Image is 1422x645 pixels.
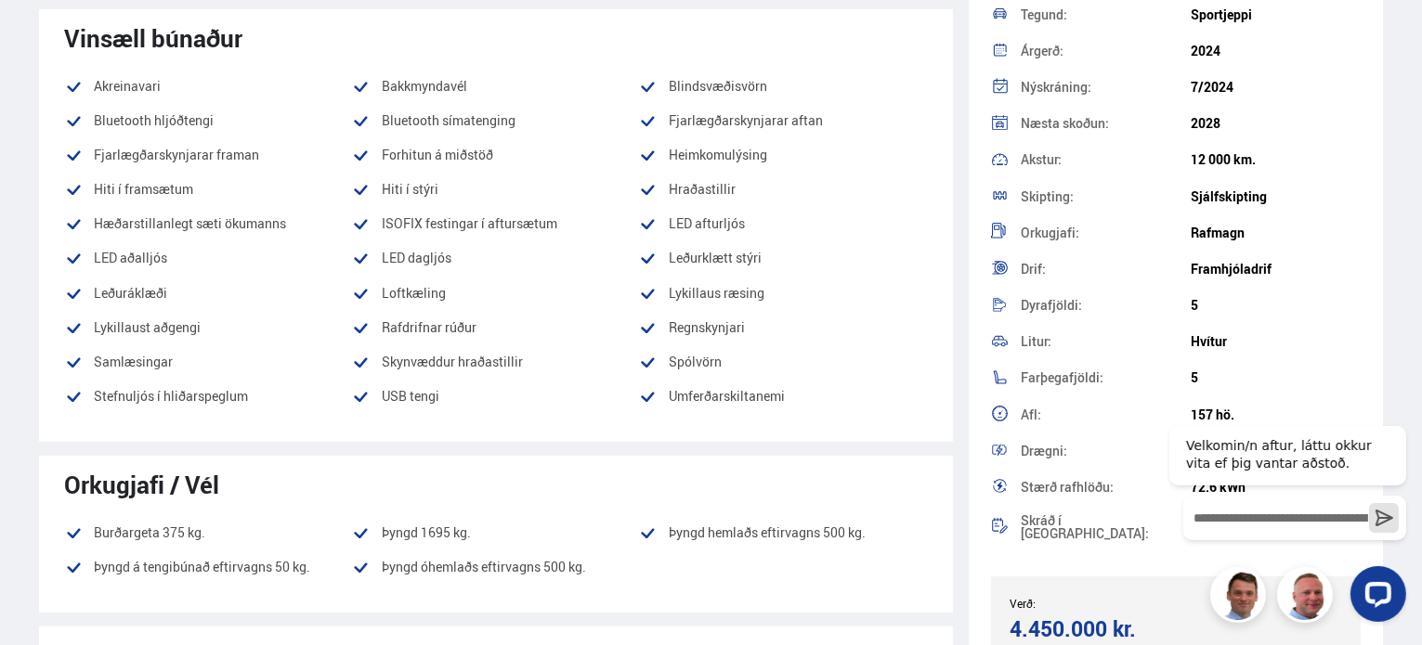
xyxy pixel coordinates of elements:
li: Fjarlægðarskynjarar framan [65,144,352,166]
li: Hiti í stýri [352,178,639,200]
li: Þyngd óhemlaðs eftirvagns 500 kg. [352,556,639,590]
li: LED afturljós [639,213,926,235]
div: Tegund: [1021,8,1191,21]
li: Skynvæddur hraðastillir [352,351,639,373]
li: Loftkæling [352,282,639,304]
li: Hæðarstillanlegt sæti ökumanns [65,213,352,235]
li: Fjarlægðarskynjarar aftan [639,110,926,132]
div: Skipting: [1021,190,1191,203]
li: LED aðalljós [65,247,352,269]
li: Þyngd á tengibúnað eftirvagns 50 kg. [65,556,352,578]
li: Samlæsingar [65,351,352,373]
div: 12 000 km. [1191,152,1361,167]
li: LED dagljós [352,247,639,269]
div: Sportjeppi [1191,7,1361,22]
div: Orkugjafi / Vél [65,471,927,498]
li: Þyngd hemlaðs eftirvagns 500 kg. [639,522,926,544]
div: Sjálfskipting [1191,189,1361,204]
div: Litur: [1021,335,1191,348]
div: Akstur: [1021,153,1191,166]
div: 2024 [1191,44,1361,58]
div: Skráð í [GEOGRAPHIC_DATA]: [1021,514,1191,540]
li: Akreinavari [65,75,352,97]
li: USB tengi [352,385,639,407]
div: Farþegafjöldi: [1021,371,1191,384]
div: Nýskráning: [1021,81,1191,94]
div: Drif: [1021,263,1191,276]
div: Stærð rafhlöðu: [1021,481,1191,494]
li: Hraðastillir [639,178,926,200]
li: Þyngd 1695 kg. [352,522,639,544]
div: Vinsæll búnaður [65,24,927,52]
li: Bluetooth hljóðtengi [65,110,352,132]
li: Lykillaust aðgengi [65,316,352,339]
div: Árgerð: [1021,45,1191,58]
div: Hvítur [1191,334,1361,349]
li: Forhitun á miðstöð [352,144,639,166]
li: Bakkmyndavél [352,75,639,97]
div: Verð: [1010,597,1176,610]
li: Blindsvæðisvörn [639,75,926,97]
li: Lykillaus ræsing [639,282,926,304]
li: Umferðarskiltanemi [639,385,926,419]
li: Stefnuljós í hliðarspeglum [65,385,352,407]
div: Afl: [1021,408,1191,421]
div: Rafmagn [1191,226,1361,240]
li: Burðargeta 375 kg. [65,522,352,544]
li: Hiti í framsætum [65,178,352,200]
div: Næsta skoðun: [1021,117,1191,130]
li: ISOFIX festingar í aftursætum [352,213,639,235]
li: Spólvörn [639,351,926,373]
div: Dyrafjöldi: [1021,299,1191,312]
div: 5 [1191,370,1361,385]
iframe: LiveChat chat widget [1155,393,1414,637]
li: Rafdrifnar rúður [352,316,639,339]
li: Regnskynjari [639,316,926,339]
div: Drægni: [1021,445,1191,458]
li: Bluetooth símatenging [352,110,639,132]
div: Framhjóladrif [1191,262,1361,277]
div: 5 [1191,298,1361,313]
div: 4.450.000 kr. [1010,616,1170,641]
li: Heimkomulýsing [639,144,926,166]
div: 2028 [1191,116,1361,131]
li: Leðuráklæði [65,282,352,304]
div: Orkugjafi: [1021,226,1191,239]
li: Leðurklætt stýri [639,247,926,269]
div: 7/2024 [1191,80,1361,95]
